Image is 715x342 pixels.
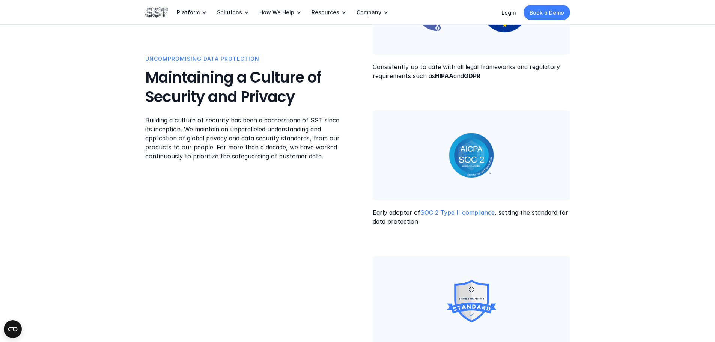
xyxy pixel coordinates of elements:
[420,209,495,216] a: SOC 2 Type II compliance
[4,320,22,338] button: Open CMP widget
[449,133,494,178] img: AICPA SOC 2 logo
[145,116,343,161] p: Building a culture of security has been a cornerstone of SST since its inception. We maintain an ...
[524,5,570,20] a: Book a Demo
[530,9,564,17] p: Book a Demo
[501,9,516,16] a: Login
[145,55,259,63] p: Uncompromising Data Protection
[259,9,294,16] p: How We Help
[464,72,480,80] strong: GDPR
[217,9,242,16] p: Solutions
[145,6,168,19] img: SST logo
[177,9,200,16] p: Platform
[373,208,570,226] p: Early adopter of , setting the standard for data protection
[145,68,343,107] h3: Maintaining a Culture of Security and Privacy
[435,72,453,80] strong: HIPAA
[312,9,339,16] p: Resources
[357,9,381,16] p: Company
[447,280,496,323] img: Security and Privacy Standard logo
[373,62,570,80] p: Consistently up to date with all legal frameworks and regulatory requirements such as and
